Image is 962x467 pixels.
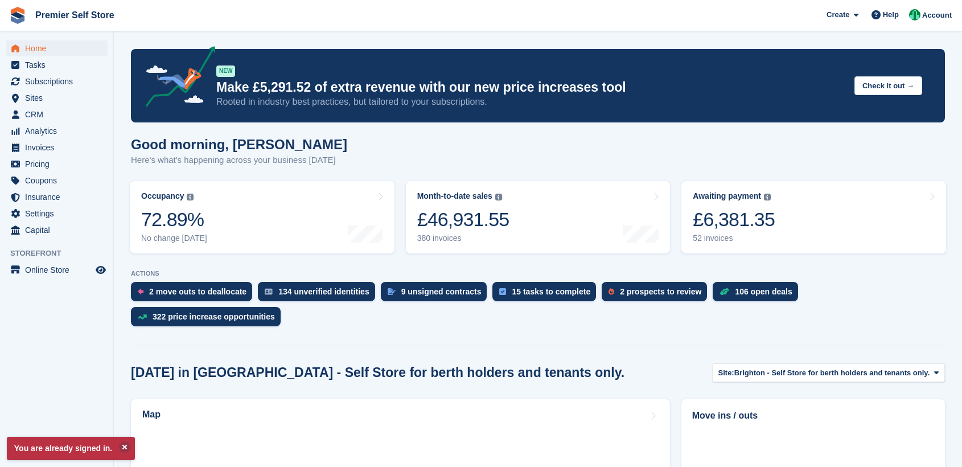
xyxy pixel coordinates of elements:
[512,287,590,296] div: 15 tasks to complete
[9,7,26,24] img: stora-icon-8386f47178a22dfd0bd8f6a31ec36ba5ce8667c1dd55bd0f319d3a0aa187defe.svg
[142,409,161,420] h2: Map
[131,365,624,380] h2: [DATE] in [GEOGRAPHIC_DATA] - Self Store for berth holders and tenants only.
[735,287,792,296] div: 106 open deals
[854,76,922,95] button: Check it out →
[6,156,108,172] a: menu
[131,282,258,307] a: 2 move outs to deallocate
[609,288,614,295] img: prospect-51fa495bee0391a8d652442698ab0144808aea92771e9ea1ae160a38d050c398.svg
[94,263,108,277] a: Preview store
[401,287,482,296] div: 9 unsigned contracts
[602,282,713,307] a: 2 prospects to review
[6,40,108,56] a: menu
[31,6,119,24] a: Premier Self Store
[141,233,207,243] div: No change [DATE]
[25,173,93,189] span: Coupons
[131,137,347,152] h1: Good morning, [PERSON_NAME]
[25,222,93,238] span: Capital
[131,154,347,167] p: Here's what's happening across your business [DATE]
[712,363,945,382] button: Site: Brighton - Self Store for berth holders and tenants only.
[417,233,509,243] div: 380 invoices
[25,156,93,172] span: Pricing
[620,287,701,296] div: 2 prospects to review
[25,90,93,106] span: Sites
[216,65,235,77] div: NEW
[131,307,286,332] a: 322 price increase opportunities
[216,79,845,96] p: Make £5,291.52 of extra revenue with our new price increases tool
[25,140,93,155] span: Invoices
[764,194,771,200] img: icon-info-grey-7440780725fd019a000dd9b08b2336e03edf1995a4989e88bcd33f0948082b44.svg
[417,191,492,201] div: Month-to-date sales
[25,262,93,278] span: Online Store
[141,208,207,231] div: 72.89%
[25,206,93,222] span: Settings
[25,123,93,139] span: Analytics
[216,96,845,108] p: Rooted in industry best practices, but tailored to your subscriptions.
[6,73,108,89] a: menu
[6,123,108,139] a: menu
[6,222,108,238] a: menu
[406,181,671,253] a: Month-to-date sales £46,931.55 380 invoices
[909,9,920,21] img: Peter Pring
[734,367,930,379] span: Brighton - Self Store for berth holders and tenants only.
[495,194,502,200] img: icon-info-grey-7440780725fd019a000dd9b08b2336e03edf1995a4989e88bcd33f0948082b44.svg
[265,288,273,295] img: verify_identity-adf6edd0f0f0b5bbfe63781bf79b02c33cf7c696d77639b501bdc392416b5a36.svg
[25,189,93,205] span: Insurance
[6,90,108,106] a: menu
[6,206,108,222] a: menu
[6,106,108,122] a: menu
[718,367,734,379] span: Site:
[10,248,113,259] span: Storefront
[138,314,147,319] img: price_increase_opportunities-93ffe204e8149a01c8c9dc8f82e8f89637d9d84a8eef4429ea346261dce0b2c0.svg
[713,282,803,307] a: 106 open deals
[25,73,93,89] span: Subscriptions
[499,288,506,295] img: task-75834270c22a3079a89374b754ae025e5fb1db73e45f91037f5363f120a921f8.svg
[922,10,952,21] span: Account
[381,282,493,307] a: 9 unsigned contracts
[720,288,729,296] img: deal-1b604bf984904fb50ccaf53a9ad4b4a5d6e5aea283cecdc64d6e3604feb123c2.svg
[25,57,93,73] span: Tasks
[7,437,135,460] p: You are already signed in.
[130,181,394,253] a: Occupancy 72.89% No change [DATE]
[388,288,396,295] img: contract_signature_icon-13c848040528278c33f63329250d36e43548de30e8caae1d1a13099fd9432cc5.svg
[136,46,216,111] img: price-adjustments-announcement-icon-8257ccfd72463d97f412b2fc003d46551f7dbcb40ab6d574587a9cd5c0d94...
[153,312,275,321] div: 322 price increase opportunities
[6,189,108,205] a: menu
[25,106,93,122] span: CRM
[149,287,246,296] div: 2 move outs to deallocate
[6,262,108,278] a: menu
[692,409,934,423] h2: Move ins / outs
[693,233,775,243] div: 52 invoices
[417,208,509,231] div: £46,931.55
[693,208,775,231] div: £6,381.35
[6,140,108,155] a: menu
[187,194,194,200] img: icon-info-grey-7440780725fd019a000dd9b08b2336e03edf1995a4989e88bcd33f0948082b44.svg
[681,181,946,253] a: Awaiting payment £6,381.35 52 invoices
[492,282,602,307] a: 15 tasks to complete
[827,9,849,21] span: Create
[131,270,945,277] p: ACTIONS
[693,191,761,201] div: Awaiting payment
[141,191,184,201] div: Occupancy
[258,282,381,307] a: 134 unverified identities
[883,9,899,21] span: Help
[278,287,369,296] div: 134 unverified identities
[6,173,108,189] a: menu
[138,288,143,295] img: move_outs_to_deallocate_icon-f764333ba52eb49d3ac5e1228854f67142a1ed5810a6f6cc68b1a99e826820c5.svg
[25,40,93,56] span: Home
[6,57,108,73] a: menu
